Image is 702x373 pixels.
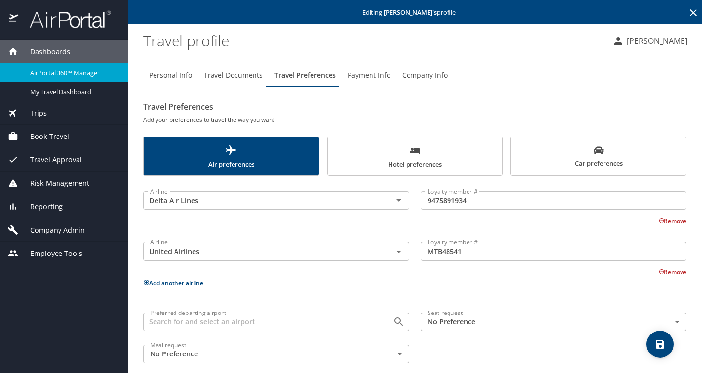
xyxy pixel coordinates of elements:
[18,178,89,189] span: Risk Management
[392,245,406,258] button: Open
[402,69,448,81] span: Company Info
[143,137,686,176] div: scrollable force tabs example
[9,10,19,29] img: icon-airportal.png
[149,69,192,81] span: Personal Info
[18,201,63,212] span: Reporting
[143,63,686,87] div: Profile
[204,69,263,81] span: Travel Documents
[30,68,116,78] span: AirPortal 360™ Manager
[143,99,686,115] h2: Travel Preferences
[131,9,699,16] p: Editing profile
[146,245,377,257] input: Select an Airline
[624,35,687,47] p: [PERSON_NAME]
[18,155,82,165] span: Travel Approval
[18,108,47,118] span: Trips
[608,32,691,50] button: [PERSON_NAME]
[150,144,313,170] span: Air preferences
[146,194,377,207] input: Select an Airline
[143,279,203,287] button: Add another airline
[384,8,437,17] strong: [PERSON_NAME] 's
[646,331,674,358] button: save
[19,10,111,29] img: airportal-logo.png
[517,145,680,169] span: Car preferences
[18,225,85,236] span: Company Admin
[348,69,390,81] span: Payment Info
[146,315,377,328] input: Search for and select an airport
[392,194,406,207] button: Open
[143,115,686,125] h6: Add your preferences to travel the way you want
[18,46,70,57] span: Dashboards
[30,87,116,97] span: My Travel Dashboard
[18,248,82,259] span: Employee Tools
[659,268,686,276] button: Remove
[333,144,497,170] span: Hotel preferences
[392,315,406,329] button: Open
[143,25,604,56] h1: Travel profile
[421,313,686,331] div: No Preference
[18,131,69,142] span: Book Travel
[143,345,409,363] div: No Preference
[659,217,686,225] button: Remove
[274,69,336,81] span: Travel Preferences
